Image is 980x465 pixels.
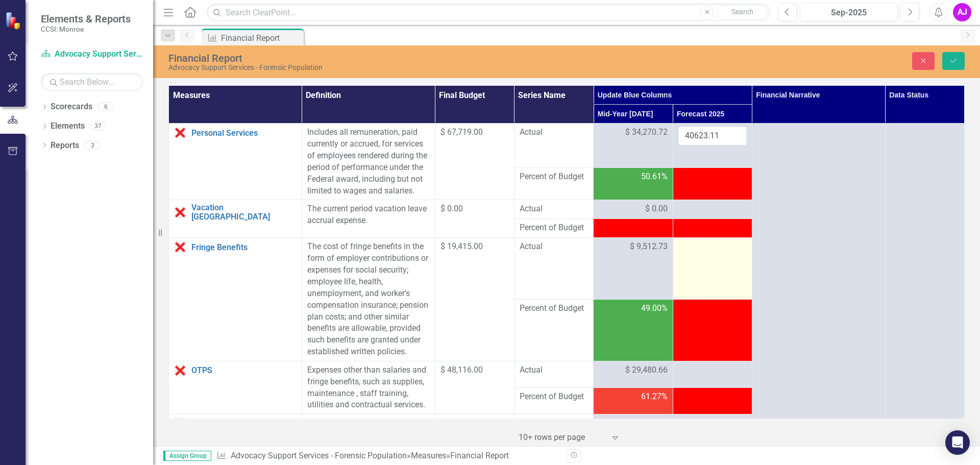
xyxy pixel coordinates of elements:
[174,241,186,253] img: Data Error
[520,127,588,138] span: Actual
[41,48,143,60] a: Advocacy Support Services - Forensic Population
[945,430,970,455] div: Open Intercom Messenger
[803,7,894,19] div: Sep-2025
[641,391,668,403] span: 61.27%
[191,203,297,221] a: Vacation [GEOGRAPHIC_DATA]
[307,364,430,411] p: Expenses other than salaries and fringe benefits, such as supplies, maintenance , staff training,...
[641,303,668,314] span: 49.00%
[231,451,407,460] a: Advocacy Support Services - Forensic Population
[440,418,463,428] span: $ 0.00
[221,32,301,44] div: Financial Report
[411,451,446,460] a: Measures
[440,365,483,375] span: $ 48,116.00
[800,3,898,21] button: Sep-2025
[191,129,297,138] a: Personal Services
[174,364,186,377] img: Data Error
[520,203,588,215] span: Actual
[41,13,131,25] span: Elements & Reports
[645,418,668,429] span: $ 0.00
[97,103,114,111] div: 6
[174,127,186,139] img: Data Error
[717,5,768,19] button: Search
[520,171,588,183] span: Percent of Budget
[520,222,588,234] span: Percent of Budget
[41,25,131,33] small: CCSI: Monroe
[216,450,559,462] div: » »
[174,418,186,430] img: Data Error
[168,64,615,71] div: Advocacy Support Services - Forensic Population
[51,140,79,152] a: Reports
[163,451,211,461] span: Assign Group
[5,12,23,30] img: ClearPoint Strategy
[84,141,101,150] div: 3
[207,4,770,21] input: Search ClearPoint...
[520,364,588,376] span: Actual
[307,241,430,357] div: The cost of fringe benefits in the form of employer contributions or expenses for social security...
[307,127,430,197] div: Includes all remuneration, paid currently or accrued, for services of employees rendered during t...
[520,391,588,403] span: Percent of Budget
[625,127,668,138] span: $ 34,270.72
[51,101,92,113] a: Scorecards
[520,241,588,253] span: Actual
[51,120,85,132] a: Elements
[440,204,463,213] span: $ 0.00
[307,203,430,227] div: The current period vacation leave accrual expense.
[630,241,668,253] span: $ 9,512.73
[307,418,430,441] div: The cost incurred to purchase, lease or rent equipment.
[191,366,297,375] a: OTPS
[731,8,753,16] span: Search
[440,241,483,251] span: $ 19,415.00
[191,243,297,252] a: Fringe Benefits
[520,418,588,429] span: Actual
[520,303,588,314] span: Percent of Budget
[641,171,668,183] span: 50.61%
[450,451,509,460] div: Financial Report
[90,122,106,131] div: 37
[168,53,615,64] div: Financial Report
[953,3,971,21] button: AJ
[645,203,668,215] span: $ 0.00
[440,127,483,137] span: $ 67,719.00
[41,73,143,91] input: Search Below...
[625,364,668,376] span: $ 29,480.66
[174,206,186,218] img: Data Error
